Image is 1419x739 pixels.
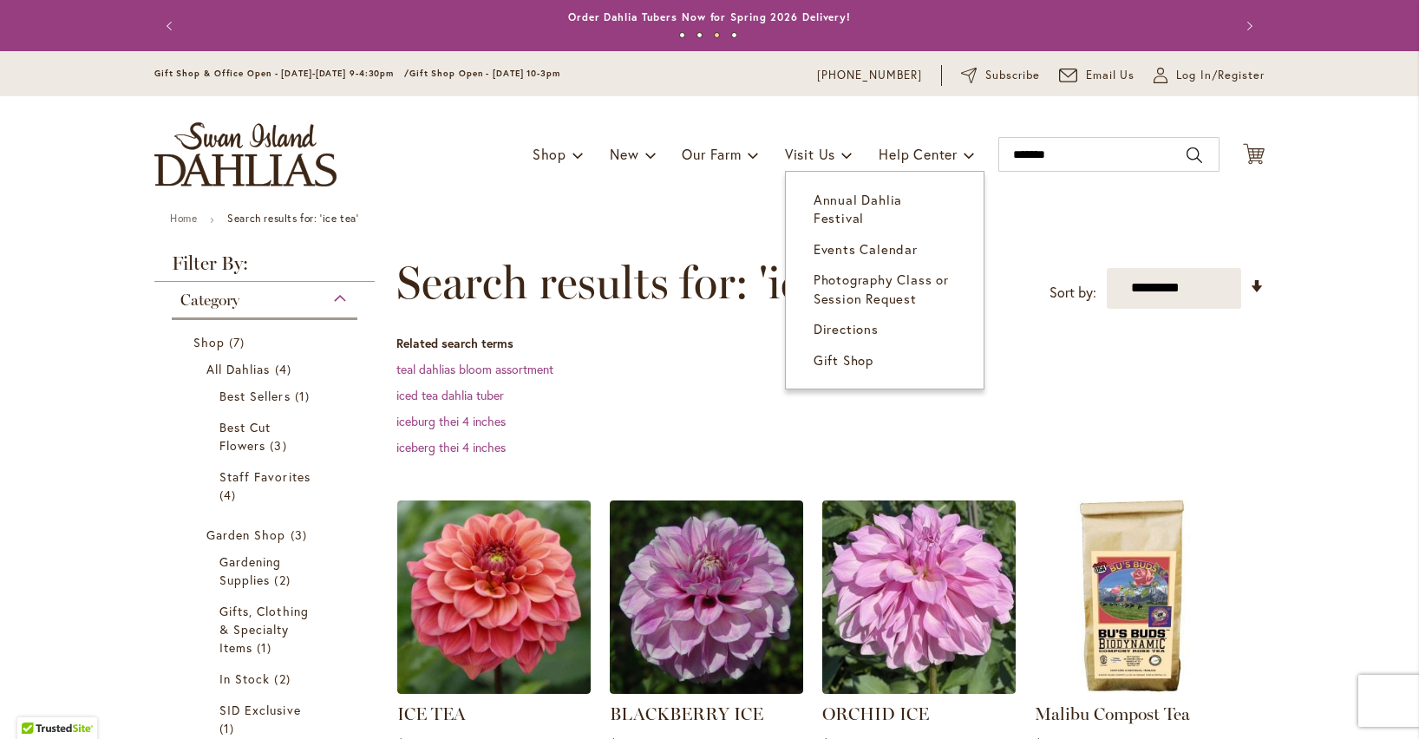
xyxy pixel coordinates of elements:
[533,145,566,163] span: Shop
[1035,703,1190,724] a: Malibu Compost Tea
[219,553,314,589] a: Gardening Supplies
[295,387,314,405] span: 1
[814,240,918,258] span: Events Calendar
[985,67,1040,84] span: Subscribe
[679,32,685,38] button: 1 of 4
[396,257,898,309] span: Search results for: 'ice tea'
[396,335,1265,352] dt: Related search terms
[229,333,249,351] span: 7
[206,526,286,543] span: Garden Shop
[219,719,239,737] span: 1
[879,145,958,163] span: Help Center
[814,320,879,337] span: Directions
[610,145,638,163] span: New
[696,32,703,38] button: 2 of 4
[219,553,281,588] span: Gardening Supplies
[170,212,197,225] a: Home
[396,439,506,455] a: iceberg thei 4 inches
[270,436,291,455] span: 3
[817,67,922,84] a: [PHONE_NUMBER]
[397,500,591,694] img: ICE TEA
[154,9,189,43] button: Previous
[219,486,240,504] span: 4
[682,145,741,163] span: Our Farm
[219,603,309,656] span: Gifts, Clothing & Specialty Items
[257,638,276,657] span: 1
[409,68,560,79] span: Gift Shop Open - [DATE] 10-3pm
[219,388,291,404] span: Best Sellers
[206,360,327,378] a: All Dahlias
[219,387,314,405] a: Best Sellers
[610,681,803,697] a: BLACKBERRY ICE
[1035,681,1228,697] a: Malibu Compost Tea
[1059,67,1135,84] a: Email Us
[396,361,553,377] a: teal dahlias bloom assortment
[1086,67,1135,84] span: Email Us
[219,418,314,455] a: Best Cut Flowers
[219,419,271,454] span: Best Cut Flowers
[396,413,506,429] a: iceburg thei 4 inches
[206,361,271,377] span: All Dahlias
[814,191,902,226] span: Annual Dahlia Festival
[785,145,835,163] span: Visit Us
[822,703,929,724] a: ORCHID ICE
[814,271,949,306] span: Photography Class or Session Request
[1176,67,1265,84] span: Log In/Register
[219,670,314,688] a: In Stock
[13,677,62,726] iframe: Launch Accessibility Center
[961,67,1040,84] a: Subscribe
[822,500,1016,694] img: ORCHID ICE
[180,291,239,310] span: Category
[219,468,314,504] a: Staff Favorites
[206,526,327,544] a: Garden Shop
[219,670,270,687] span: In Stock
[219,701,314,737] a: SID Exclusive
[193,334,225,350] span: Shop
[1230,9,1265,43] button: Next
[397,681,591,697] a: ICE TEA
[291,526,311,544] span: 3
[274,571,294,589] span: 2
[610,500,803,694] img: BLACKBERRY ICE
[274,670,294,688] span: 2
[610,703,763,724] a: BLACKBERRY ICE
[154,68,409,79] span: Gift Shop & Office Open - [DATE]-[DATE] 9-4:30pm /
[219,602,314,657] a: Gifts, Clothing &amp; Specialty Items
[714,32,720,38] button: 3 of 4
[227,212,358,225] strong: Search results for: 'ice tea'
[1154,67,1265,84] a: Log In/Register
[814,351,873,369] span: Gift Shop
[731,32,737,38] button: 4 of 4
[822,681,1016,697] a: ORCHID ICE
[154,122,337,186] a: store logo
[275,360,296,378] span: 4
[568,10,851,23] a: Order Dahlia Tubers Now for Spring 2026 Delivery!
[396,387,504,403] a: iced tea dahlia tuber
[219,468,311,485] span: Staff Favorites
[397,703,466,724] a: ICE TEA
[193,333,340,351] a: Shop
[219,702,301,718] span: SID Exclusive
[1050,277,1096,309] label: Sort by:
[1035,500,1228,694] img: Malibu Compost Tea
[154,254,375,282] strong: Filter By:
